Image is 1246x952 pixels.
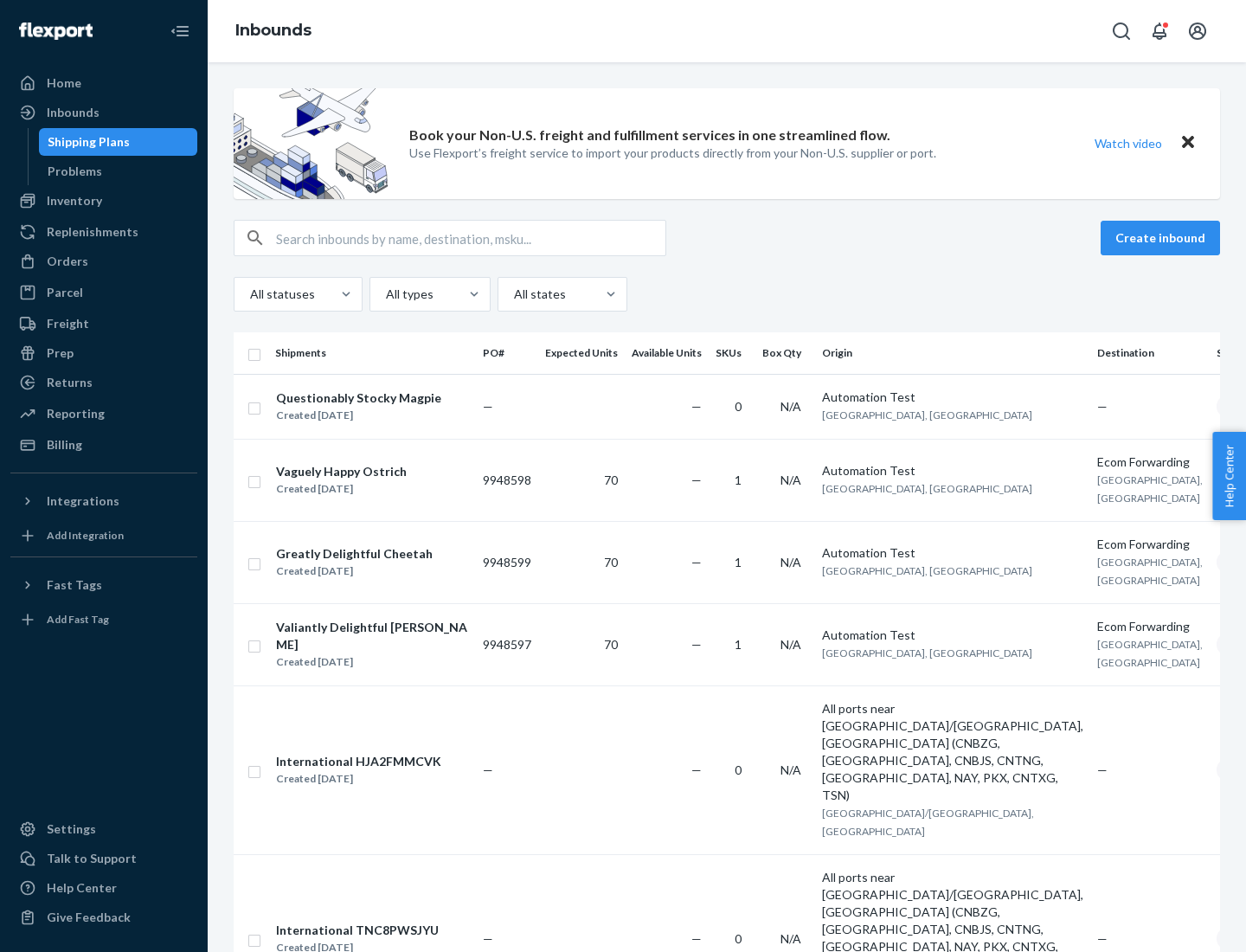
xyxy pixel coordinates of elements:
button: Open Search Box [1104,14,1139,48]
span: — [691,399,702,414]
a: Freight [10,310,197,338]
a: Parcel [10,279,197,306]
div: Talk to Support [47,850,137,867]
div: Automation Test [822,544,1083,562]
span: [GEOGRAPHIC_DATA], [GEOGRAPHIC_DATA] [822,408,1032,421]
div: Reporting [47,405,105,422]
a: Problems [39,158,198,185]
div: Inbounds [47,104,100,121]
span: 1 [735,637,742,652]
span: — [1097,399,1108,414]
div: Returns [47,374,93,391]
div: Automation Test [822,389,1083,406]
span: — [483,762,493,777]
span: N/A [780,555,801,569]
th: Shipments [268,332,476,374]
input: All statuses [248,286,250,303]
div: International HJA2FMMCVK [276,753,441,770]
div: Give Feedback [47,909,131,926]
div: Greatly Delightful Cheetah [276,545,433,563]
span: [GEOGRAPHIC_DATA], [GEOGRAPHIC_DATA] [1097,556,1203,587]
div: Created [DATE] [276,770,441,788]
div: Help Center [47,879,117,897]
span: [GEOGRAPHIC_DATA]/[GEOGRAPHIC_DATA], [GEOGRAPHIC_DATA] [822,807,1034,838]
div: Shipping Plans [48,133,130,151]
div: Ecom Forwarding [1097,536,1203,553]
button: Give Feedback [10,904,197,931]
button: Open account menu [1180,14,1215,48]
div: International TNC8PWSJYU [276,922,439,939]
div: Ecom Forwarding [1097,618,1203,635]
span: 1 [735,555,742,569]
button: Watch video [1083,131,1173,156]
th: Available Units [625,332,709,374]
div: Created [DATE] [276,407,441,424]
span: [GEOGRAPHIC_DATA], [GEOGRAPHIC_DATA] [822,482,1032,495]
span: 70 [604,473,618,487]
div: Inventory [47,192,102,209]
div: Created [DATE] [276,563,433,580]
span: [GEOGRAPHIC_DATA], [GEOGRAPHIC_DATA] [1097,473,1203,505]
div: Valiantly Delightful [PERSON_NAME] [276,619,468,653]
td: 9948597 [476,603,538,685]
a: Returns [10,369,197,396]
div: Settings [47,820,96,838]
th: Origin [815,332,1090,374]
div: Automation Test [822,462,1083,479]
span: 70 [604,555,618,569]
span: — [1097,931,1108,946]
div: Add Integration [47,528,124,543]
th: SKUs [709,332,755,374]
div: Prep [47,344,74,362]
span: — [691,637,702,652]
ol: breadcrumbs [222,6,325,56]
div: Questionably Stocky Magpie [276,389,441,407]
a: Talk to Support [10,845,197,872]
div: Billing [47,436,82,453]
a: Home [10,69,197,97]
a: Replenishments [10,218,197,246]
span: N/A [780,762,801,777]
a: Orders [10,248,197,275]
a: Inventory [10,187,197,215]
button: Fast Tags [10,571,197,599]
img: Flexport logo [19,23,93,40]
div: Integrations [47,492,119,510]
button: Close [1177,131,1199,156]
button: Help Center [1212,432,1246,520]
button: Close Navigation [163,14,197,48]
div: Freight [47,315,89,332]
a: Billing [10,431,197,459]
span: N/A [780,399,801,414]
button: Integrations [10,487,197,515]
input: All types [384,286,386,303]
a: Add Integration [10,522,197,550]
span: [GEOGRAPHIC_DATA], [GEOGRAPHIC_DATA] [1097,638,1203,669]
div: Ecom Forwarding [1097,453,1203,471]
div: Orders [47,253,88,270]
input: Search inbounds by name, destination, msku... [276,221,665,255]
span: — [483,931,493,946]
a: Prep [10,339,197,367]
a: Help Center [10,874,197,902]
div: Fast Tags [47,576,102,594]
span: 0 [735,399,742,414]
span: — [691,931,702,946]
a: Settings [10,815,197,843]
div: Add Fast Tag [47,612,109,627]
a: Inbounds [10,99,197,126]
span: — [691,555,702,569]
div: Created [DATE] [276,480,407,498]
span: — [691,473,702,487]
div: Vaguely Happy Ostrich [276,463,407,480]
span: N/A [780,637,801,652]
td: 9948598 [476,439,538,521]
a: Shipping Plans [39,128,198,156]
th: Expected Units [538,332,625,374]
div: Automation Test [822,627,1083,644]
span: 1 [735,473,742,487]
div: All ports near [GEOGRAPHIC_DATA]/[GEOGRAPHIC_DATA], [GEOGRAPHIC_DATA] (CNBZG, [GEOGRAPHIC_DATA], ... [822,700,1083,804]
th: Destination [1090,332,1210,374]
span: — [1097,762,1108,777]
